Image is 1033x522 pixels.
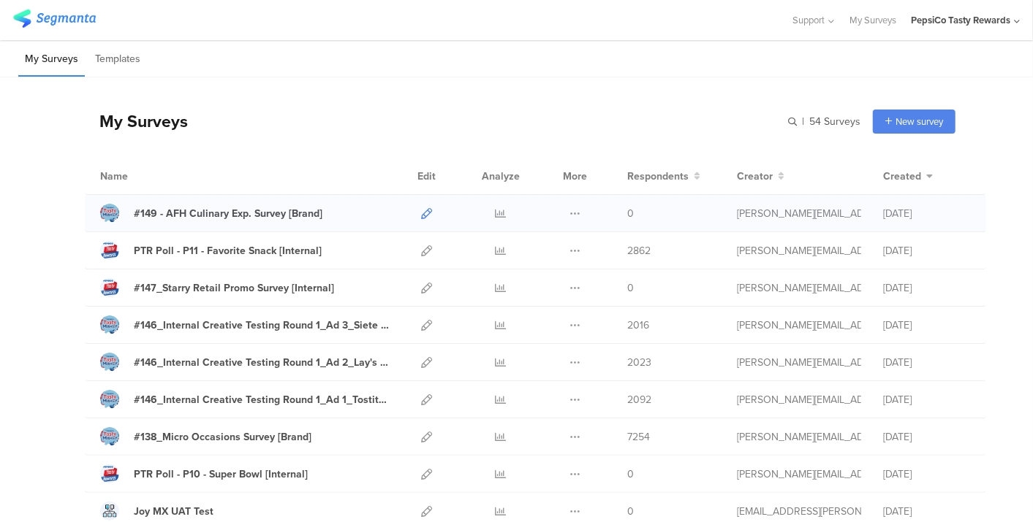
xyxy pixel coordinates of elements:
button: Created [883,169,933,184]
div: Edit [411,158,442,194]
div: #146_Internal Creative Testing Round 1_Ad 3_Siete [Internal] [134,318,389,333]
button: Creator [737,169,784,184]
a: PTR Poll - P10 - Super Bowl [Internal] [100,464,308,483]
a: PTR Poll - P11 - Favorite Snack [Internal] [100,241,322,260]
div: [DATE] [883,206,971,221]
div: #146_Internal Creative Testing Round 1_Ad 1_Tostitos [Internal] [134,392,389,407]
a: #146_Internal Creative Testing Round 1_Ad 3_Siete [Internal] [100,315,389,334]
div: [DATE] [883,467,971,482]
span: 2023 [627,355,651,370]
span: Creator [737,169,773,184]
div: PTR Poll - P10 - Super Bowl [Internal] [134,467,308,482]
li: Templates [88,42,147,77]
span: Created [883,169,921,184]
span: 0 [627,504,634,519]
span: 7254 [627,429,650,445]
div: Name [100,169,188,184]
span: 2862 [627,243,651,258]
div: megan.lynch@pepsico.com [737,206,861,221]
span: 0 [627,206,634,221]
a: #146_Internal Creative Testing Round 1_Ad 1_Tostitos [Internal] [100,390,389,409]
div: [DATE] [883,243,971,258]
span: 2016 [627,318,649,333]
div: PepsiCo Tasty Rewards [911,13,1010,27]
span: 2092 [627,392,651,407]
div: [DATE] [883,280,971,296]
li: My Surveys [18,42,85,77]
span: 0 [627,467,634,482]
div: #146_Internal Creative Testing Round 1_Ad 2_Lay's [Internal] [134,355,389,370]
div: megan.lynch@pepsico.com [737,392,861,407]
div: megan.lynch@pepsico.com [737,355,861,370]
div: megan.lynch@pepsico.com [737,243,861,258]
div: [DATE] [883,355,971,370]
div: andreza.godoy.contractor@pepsico.com [737,504,861,519]
span: 0 [627,280,634,296]
img: segmanta logo [13,9,96,28]
span: Respondents [627,169,689,184]
div: Analyze [479,158,523,194]
div: My Surveys [85,109,188,134]
div: PTR Poll - P11 - Favorite Snack [Internal] [134,243,322,258]
div: [DATE] [883,318,971,333]
div: Joy MX UAT Test [134,504,213,519]
a: #138_Micro Occasions Survey [Brand] [100,427,311,446]
div: megan.lynch@pepsico.com [737,467,861,482]
div: [DATE] [883,392,971,407]
div: megan.lynch@pepsico.com [737,318,861,333]
div: More [559,158,591,194]
div: [DATE] [883,504,971,519]
span: Support [793,13,825,27]
span: | [800,114,806,129]
div: #138_Micro Occasions Survey [Brand] [134,429,311,445]
a: #147_Starry Retail Promo Survey [Internal] [100,278,334,297]
div: megan.lynch@pepsico.com [737,429,861,445]
div: #147_Starry Retail Promo Survey [Internal] [134,280,334,296]
span: 54 Surveys [809,114,860,129]
a: Joy MX UAT Test [100,502,213,521]
div: megan.lynch@pepsico.com [737,280,861,296]
div: [DATE] [883,429,971,445]
span: New survey [896,115,943,128]
div: #149 - AFH Culinary Exp. Survey [Brand] [134,206,322,221]
a: #149 - AFH Culinary Exp. Survey [Brand] [100,204,322,223]
button: Respondents [627,169,700,184]
a: #146_Internal Creative Testing Round 1_Ad 2_Lay's [Internal] [100,353,389,372]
